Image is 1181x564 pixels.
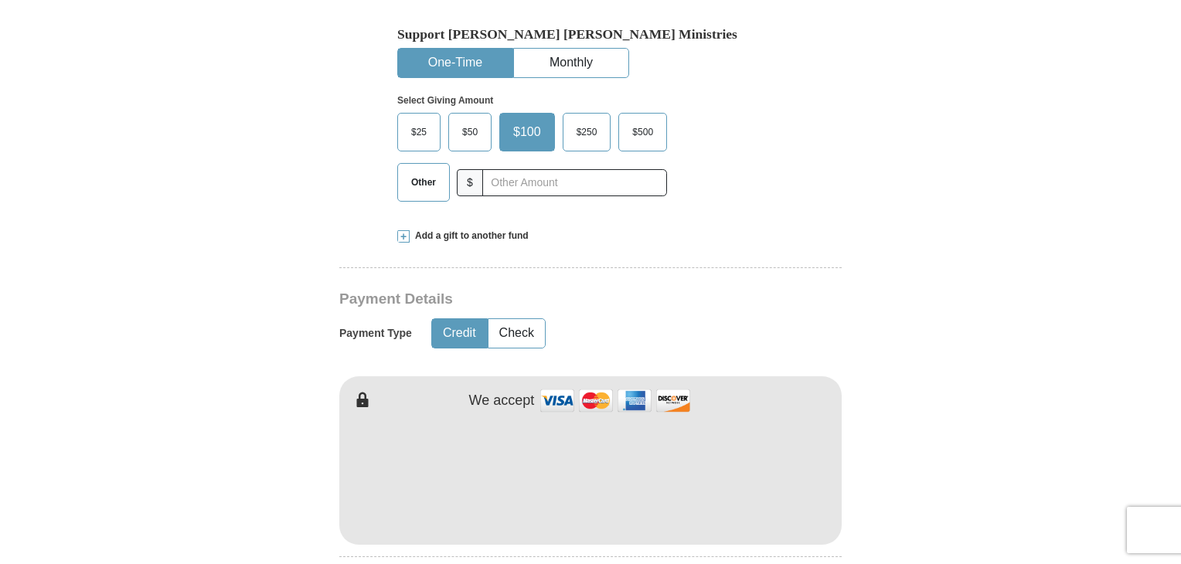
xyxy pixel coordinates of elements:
strong: Select Giving Amount [397,95,493,106]
button: Credit [432,319,487,348]
span: Add a gift to another fund [410,229,529,243]
span: $100 [505,121,549,144]
span: $ [457,169,483,196]
button: Monthly [514,49,628,77]
img: credit cards accepted [538,384,693,417]
span: Other [403,171,444,194]
span: $25 [403,121,434,144]
h5: Support [PERSON_NAME] [PERSON_NAME] Ministries [397,26,784,42]
span: $250 [569,121,605,144]
span: $50 [454,121,485,144]
h5: Payment Type [339,327,412,340]
button: One-Time [398,49,512,77]
button: Check [488,319,545,348]
h3: Payment Details [339,290,733,308]
h4: We accept [469,392,535,409]
input: Other Amount [482,169,667,196]
span: $500 [625,121,661,144]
